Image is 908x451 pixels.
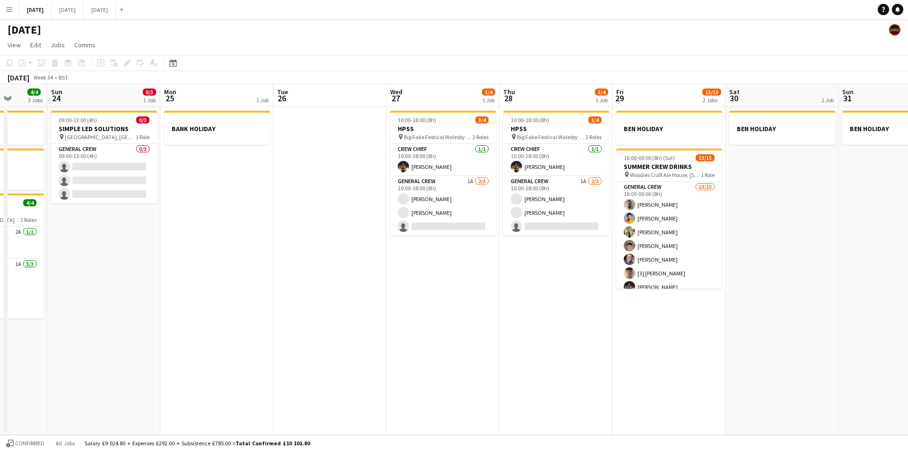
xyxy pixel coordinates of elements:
a: Jobs [47,39,69,51]
span: All jobs [54,440,77,447]
app-job-card: 09:00-13:00 (4h)0/3SIMPLE LED SOLUTIONS [GEOGRAPHIC_DATA], [GEOGRAPHIC_DATA], [GEOGRAPHIC_DATA]1 ... [51,111,157,203]
span: 3/4 [595,88,608,96]
span: Jobs [51,41,65,49]
span: 28 [502,93,515,104]
span: Big Fake Festival Walesby [STREET_ADDRESS] [404,133,472,141]
div: 1 Job [595,97,608,104]
div: 3 Jobs [28,97,43,104]
div: 1 Job [482,97,495,104]
span: Week 34 [31,74,55,81]
h3: BEN HOLIDAY [729,124,835,133]
h3: SIMPLE LED SOLUTIONS [51,124,157,133]
span: Total Confirmed £10 101.80 [236,440,310,447]
span: Sun [842,88,854,96]
h3: SUMMER CREW DRINKS [616,162,722,171]
span: 30 [728,93,740,104]
span: Mon [164,88,176,96]
span: 16:00-00:00 (8h) (Sat) [624,154,675,161]
span: Comms [74,41,96,49]
app-card-role: Crew Chief1/110:00-18:00 (8h)[PERSON_NAME] [503,144,609,176]
app-job-card: 16:00-00:00 (8h) (Sat)13/15SUMMER CREW DRINKS Woodies Craft Ale House, [STREET_ADDRESS]1 RoleGene... [616,149,722,289]
span: 0/3 [143,88,156,96]
app-card-role: Crew Chief1/110:00-18:00 (8h)[PERSON_NAME] [390,144,496,176]
span: Edit [30,41,41,49]
div: [DATE] [8,73,29,82]
button: [DATE] [84,0,116,19]
app-user-avatar: KONNECT HQ [889,24,900,35]
a: View [4,39,25,51]
span: Woodies Craft Ale House, [STREET_ADDRESS] [630,171,701,178]
app-card-role: General Crew13/1516:00-00:00 (8h)[PERSON_NAME][PERSON_NAME][PERSON_NAME][PERSON_NAME][PERSON_NAME... [616,182,722,406]
span: 2 Roles [585,133,602,141]
div: 1 Job [256,97,269,104]
a: Comms [70,39,99,51]
div: 2 Jobs [703,97,721,104]
span: View [8,41,21,49]
span: 27 [389,93,402,104]
span: 2 Roles [472,133,489,141]
app-job-card: BEN HOLIDAY [616,111,722,145]
span: Sat [729,88,740,96]
h3: HPSS [503,124,609,133]
h3: HPSS [390,124,496,133]
div: BST [59,74,68,81]
span: 09:00-13:00 (4h) [59,116,97,124]
span: 31 [841,93,854,104]
app-card-role: General Crew1A2/310:00-18:00 (8h)[PERSON_NAME][PERSON_NAME] [390,176,496,236]
span: 1 Role [701,171,715,178]
span: 1 Role [136,133,149,141]
span: [GEOGRAPHIC_DATA], [GEOGRAPHIC_DATA], [GEOGRAPHIC_DATA] [65,133,136,141]
span: Thu [503,88,515,96]
app-job-card: BANK HOLIDAY [164,111,270,145]
span: Confirmed [15,440,44,447]
span: 3/4 [588,116,602,124]
button: [DATE] [52,0,84,19]
button: Confirmed [5,438,46,449]
span: 4/4 [27,88,41,96]
span: 24 [50,93,62,104]
span: Sun [51,88,62,96]
span: 13/15 [702,88,721,96]
button: [DATE] [19,0,52,19]
span: 10:00-18:00 (8h) [398,116,436,124]
span: Tue [277,88,288,96]
h3: BANK HOLIDAY [164,124,270,133]
span: 0/3 [136,116,149,124]
app-job-card: 10:00-18:00 (8h)3/4HPSS Big Fake Festival Walesby [STREET_ADDRESS]2 RolesCrew Chief1/110:00-18:00... [390,111,496,236]
span: 25 [163,93,176,104]
app-card-role: General Crew0/309:00-13:00 (4h) [51,144,157,203]
span: Fri [616,88,624,96]
span: 10:00-18:00 (8h) [511,116,549,124]
div: 1 Job [143,97,156,104]
span: 2 Roles [20,216,36,223]
app-job-card: 10:00-18:00 (8h)3/4HPSS Big Fake Festival Walesby [STREET_ADDRESS]2 RolesCrew Chief1/110:00-18:00... [503,111,609,236]
span: Wed [390,88,402,96]
span: 29 [615,93,624,104]
div: 1 Job [821,97,834,104]
span: Big Fake Festival Walesby [STREET_ADDRESS] [517,133,585,141]
h1: [DATE] [8,23,41,37]
h3: BEN HOLIDAY [616,124,722,133]
a: Edit [26,39,45,51]
app-card-role: General Crew1A2/310:00-18:00 (8h)[PERSON_NAME][PERSON_NAME] [503,176,609,236]
span: 3/4 [475,116,489,124]
div: Salary £9 024.80 + Expenses £292.00 + Subsistence £785.00 = [85,440,310,447]
span: 26 [276,93,288,104]
app-job-card: BEN HOLIDAY [729,111,835,145]
span: 13/15 [696,154,715,161]
span: 3/4 [482,88,495,96]
span: 4/4 [23,199,36,206]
